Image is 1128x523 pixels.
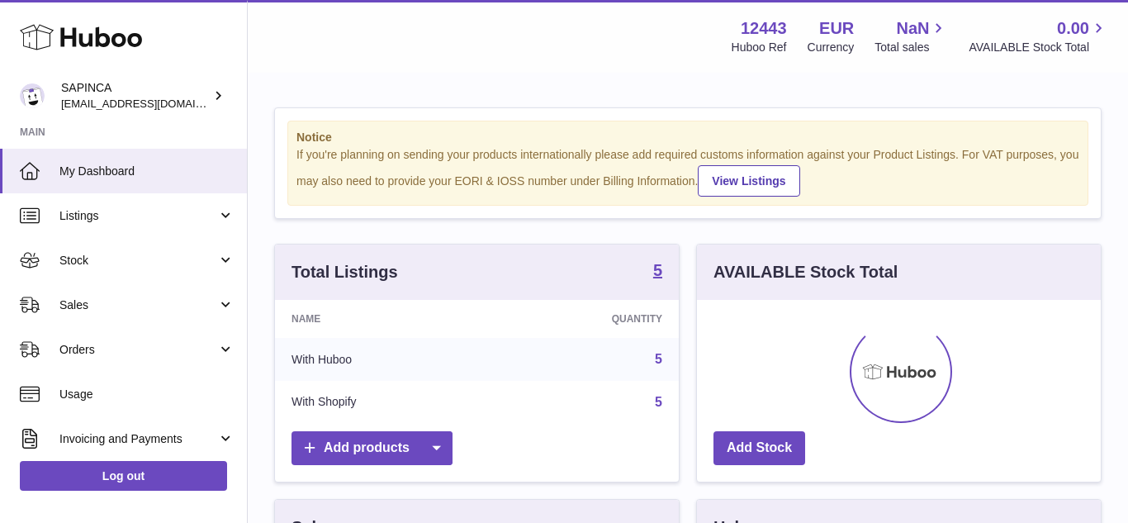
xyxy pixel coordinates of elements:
span: Listings [59,208,217,224]
strong: Notice [296,130,1079,145]
div: Huboo Ref [732,40,787,55]
strong: EUR [819,17,854,40]
div: If you're planning on sending your products internationally please add required customs informati... [296,147,1079,197]
span: Orders [59,342,217,358]
h3: Total Listings [291,261,398,283]
span: Stock [59,253,217,269]
a: Add products [291,431,453,465]
a: 5 [655,352,662,366]
div: SAPINCA [61,80,210,112]
img: internalAdmin-12443@internal.huboo.com [20,83,45,108]
a: 0.00 AVAILABLE Stock Total [969,17,1108,55]
a: NaN Total sales [874,17,948,55]
td: With Shopify [275,381,493,424]
div: Currency [808,40,855,55]
span: Sales [59,297,217,313]
h3: AVAILABLE Stock Total [713,261,898,283]
span: Invoicing and Payments [59,431,217,447]
span: [EMAIL_ADDRESS][DOMAIN_NAME] [61,97,243,110]
td: With Huboo [275,338,493,381]
strong: 5 [653,262,662,278]
span: NaN [896,17,929,40]
a: Add Stock [713,431,805,465]
th: Quantity [493,300,679,338]
a: View Listings [698,165,799,197]
th: Name [275,300,493,338]
span: AVAILABLE Stock Total [969,40,1108,55]
a: 5 [655,395,662,409]
a: Log out [20,461,227,491]
strong: 12443 [741,17,787,40]
a: 5 [653,262,662,282]
span: Total sales [874,40,948,55]
span: 0.00 [1057,17,1089,40]
span: Usage [59,387,235,402]
span: My Dashboard [59,164,235,179]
